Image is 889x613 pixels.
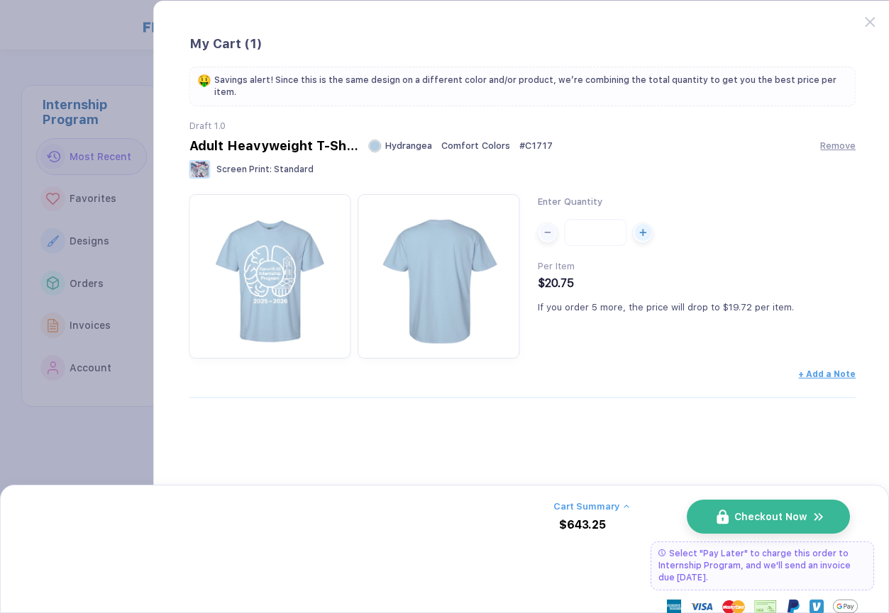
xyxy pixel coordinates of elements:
div: My Cart ( 1 ) [189,36,856,52]
div: Adult Heavyweight T-Shirt [189,138,360,153]
img: 7ebdd365-a1c3-42ad-8eb8-0027365bfde7_nt_front_1757970240750.jpg [197,201,344,349]
span: If you order 5 more, the price will drop to $19.72 per item. [538,302,794,313]
div: $643.25 [559,519,606,532]
span: Savings alert! Since this is the same design on a different color and/or product, we’re combining... [214,74,849,99]
img: 7ebdd365-a1c3-42ad-8eb8-0027365bfde7_nt_back_1757970240752.jpg [365,201,513,349]
img: icon [717,510,729,524]
img: pay later [658,549,666,556]
button: + Add a Note [798,369,856,379]
span: 🤑 [197,74,211,86]
img: Screen Print [189,160,211,179]
span: Standard [274,164,314,174]
button: Remove [820,140,856,151]
img: icon [812,510,825,524]
button: iconCheckout Nowicon [687,500,850,534]
div: Draft 1.0 [189,120,856,131]
span: Checkout Now [734,511,807,522]
span: Per Item [538,261,575,271]
span: # C1717 [519,140,553,151]
span: Enter Quantity [538,196,602,207]
span: $20.75 [538,276,574,290]
div: Select "Pay Later" to charge this order to Internship Program, and we'll send an invoice due [DATE]. [651,541,874,590]
button: Cart Summary [553,501,629,512]
span: Comfort Colors [441,140,510,151]
span: Screen Print : [216,164,272,174]
span: Hydrangea [385,140,432,151]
